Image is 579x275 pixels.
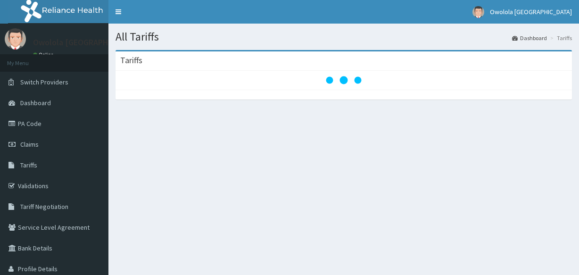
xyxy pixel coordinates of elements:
[20,202,68,211] span: Tariff Negotiation
[548,34,572,42] li: Tariffs
[512,34,547,42] a: Dashboard
[116,31,572,43] h1: All Tariffs
[20,99,51,107] span: Dashboard
[33,38,143,47] p: Owolola [GEOGRAPHIC_DATA]
[472,6,484,18] img: User Image
[490,8,572,16] span: Owolola [GEOGRAPHIC_DATA]
[5,28,26,50] img: User Image
[120,56,142,65] h3: Tariffs
[20,78,68,86] span: Switch Providers
[20,140,39,149] span: Claims
[33,51,56,58] a: Online
[325,61,363,99] svg: audio-loading
[20,161,37,169] span: Tariffs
